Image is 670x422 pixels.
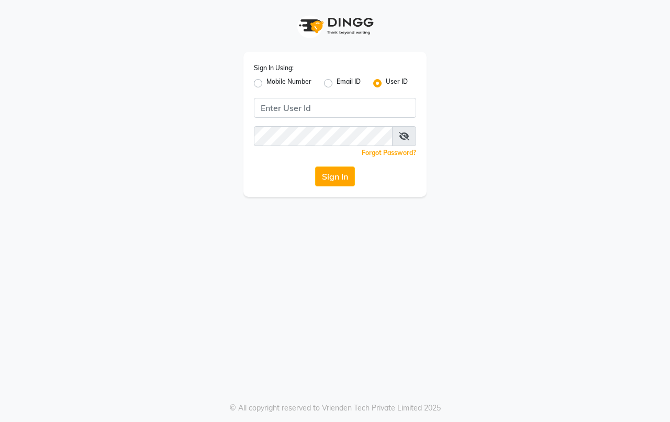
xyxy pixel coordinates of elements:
[315,166,355,186] button: Sign In
[362,149,416,157] a: Forgot Password?
[337,77,361,90] label: Email ID
[293,10,377,41] img: logo1.svg
[254,63,294,73] label: Sign In Using:
[254,126,393,146] input: Username
[386,77,408,90] label: User ID
[266,77,311,90] label: Mobile Number
[254,98,416,118] input: Username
